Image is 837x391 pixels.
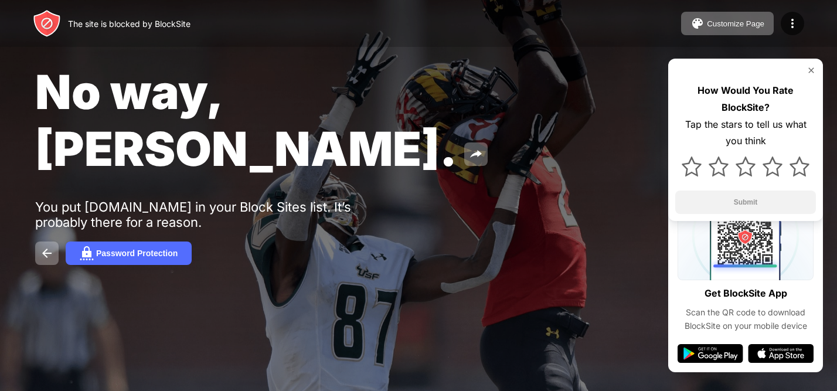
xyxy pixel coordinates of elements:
[66,242,192,265] button: Password Protection
[675,191,816,214] button: Submit
[675,116,816,150] div: Tap the stars to tell us what you think
[690,16,705,30] img: pallet.svg
[678,344,743,363] img: google-play.svg
[68,19,190,29] div: The site is blocked by BlockSite
[682,157,702,176] img: star.svg
[469,147,483,161] img: share.svg
[35,243,312,378] iframe: Banner
[35,199,397,230] div: You put [DOMAIN_NAME] in your Block Sites list. It’s probably there for a reason.
[748,344,814,363] img: app-store.svg
[790,157,809,176] img: star.svg
[807,66,816,75] img: rate-us-close.svg
[681,12,774,35] button: Customize Page
[675,82,816,116] div: How Would You Rate BlockSite?
[35,63,457,177] span: No way, [PERSON_NAME].
[763,157,782,176] img: star.svg
[736,157,756,176] img: star.svg
[33,9,61,38] img: header-logo.svg
[785,16,799,30] img: menu-icon.svg
[707,19,764,28] div: Customize Page
[709,157,729,176] img: star.svg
